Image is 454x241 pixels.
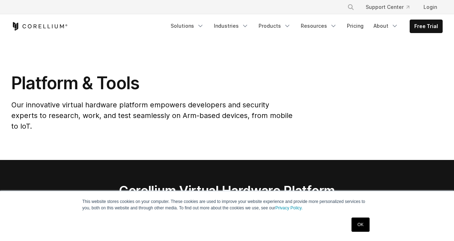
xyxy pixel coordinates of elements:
button: Search [344,1,357,14]
a: Industries [210,20,253,32]
span: Our innovative virtual hardware platform empowers developers and security experts to research, wo... [11,101,293,130]
div: Navigation Menu [166,20,443,33]
a: Resources [297,20,341,32]
a: Solutions [166,20,208,32]
h1: Platform & Tools [11,73,294,94]
a: Free Trial [410,20,442,33]
p: This website stores cookies on your computer. These cookies are used to improve your website expe... [82,198,372,211]
h2: Corellium Virtual Hardware Platform [85,183,368,198]
a: OK [351,218,370,232]
a: Pricing [343,20,368,32]
a: About [369,20,403,32]
a: Products [254,20,295,32]
a: Login [418,1,443,14]
a: Support Center [360,1,415,14]
div: Navigation Menu [339,1,443,14]
a: Privacy Policy. [275,205,303,210]
a: Corellium Home [11,22,68,31]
